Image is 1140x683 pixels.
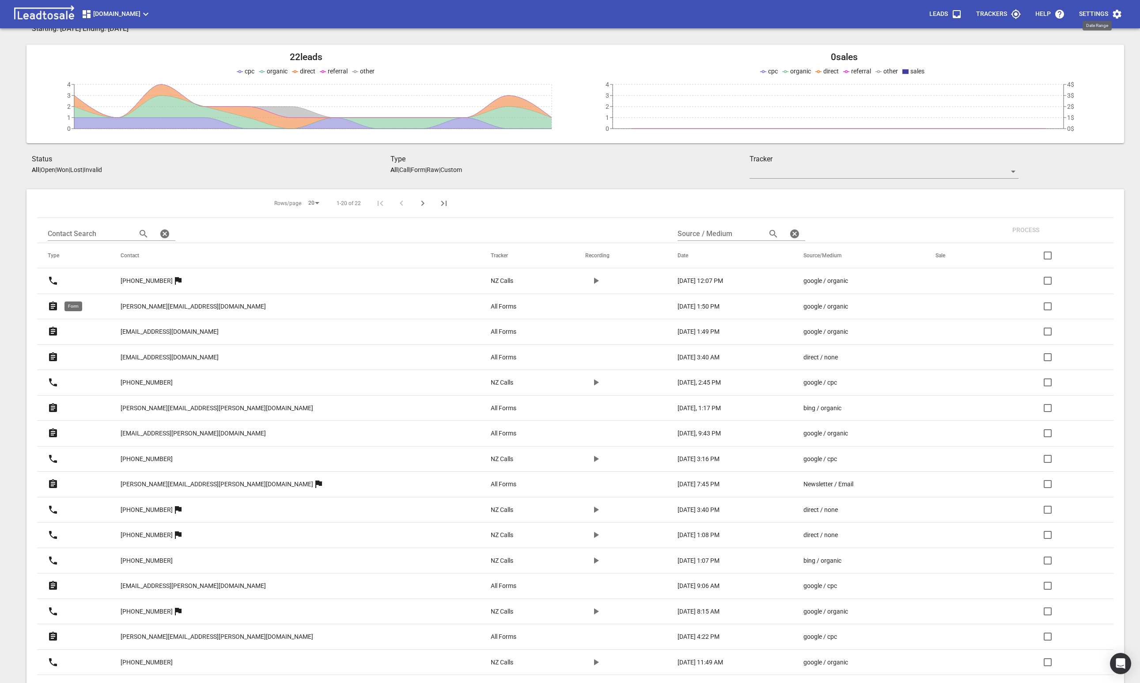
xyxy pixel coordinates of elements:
div: Date Range [1083,21,1112,31]
tspan: 4 [606,81,609,88]
div: 20 [305,197,322,209]
button: Last Page [433,193,454,214]
p: direct / none [803,530,838,540]
p: [DATE] 7:45 PM [678,480,720,489]
svg: More than one lead from this user [173,504,183,515]
a: [PHONE_NUMBER] [121,601,173,622]
a: [DATE] 3:16 PM [678,454,768,464]
p: bing / organic [803,556,841,565]
p: All Forms [491,353,516,362]
span: referral [328,68,348,75]
p: Help [1035,10,1051,19]
svg: Call [48,606,58,617]
span: organic [267,68,288,75]
a: direct / none [803,353,901,362]
p: Open [41,166,55,173]
a: [PHONE_NUMBER] [121,448,173,470]
svg: Form [48,580,58,591]
p: [PERSON_NAME][EMAIL_ADDRESS][PERSON_NAME][DOMAIN_NAME] [121,632,313,641]
a: google / organic [803,607,901,616]
a: direct / none [803,505,901,515]
a: [DATE] 7:45 PM [678,480,768,489]
a: [EMAIL_ADDRESS][DOMAIN_NAME] [121,321,219,343]
p: Raw [427,166,439,173]
p: NZ Calls [491,658,513,667]
th: Recording [575,243,667,268]
tspan: 0 [67,125,71,132]
a: All Forms [491,327,550,336]
a: NZ Calls [491,556,550,565]
p: [DATE] 1:07 PM [678,556,720,565]
a: NZ Calls [491,530,550,540]
span: sales [910,68,924,75]
svg: Call [48,275,58,286]
a: [DATE], 9:43 PM [678,429,768,438]
tspan: 1 [67,114,71,121]
svg: Form [48,479,58,489]
a: NZ Calls [491,505,550,515]
p: [DATE] 1:50 PM [678,302,720,311]
a: google / cpc [803,632,901,641]
p: NZ Calls [491,556,513,565]
p: google / organic [803,429,848,438]
p: google / organic [803,327,848,336]
aside: All [390,166,398,173]
h3: Tracker [750,154,1019,164]
span: | [425,166,427,173]
p: Won [57,166,69,173]
a: [PHONE_NUMBER] [121,524,173,546]
a: [PHONE_NUMBER] [121,652,173,673]
p: google / cpc [803,632,837,641]
a: google / organic [803,276,901,286]
h3: Status [32,154,390,164]
a: [DATE] 8:15 AM [678,607,768,616]
p: direct / none [803,353,838,362]
p: [DATE] 1:49 PM [678,327,720,336]
tspan: 4 [67,81,71,88]
h3: Starting: [DATE] Ending: [DATE] [32,23,929,34]
p: google / cpc [803,454,837,464]
p: [PHONE_NUMBER] [121,505,173,515]
p: [DATE], 9:43 PM [678,429,721,438]
a: [EMAIL_ADDRESS][DOMAIN_NAME] [121,347,219,368]
a: google / organic [803,327,901,336]
a: [DATE] 4:22 PM [678,632,768,641]
a: [DATE] 3:40 PM [678,505,768,515]
svg: Call [48,555,58,566]
p: [PHONE_NUMBER] [121,556,173,565]
a: google / organic [803,658,901,667]
p: All Forms [491,480,516,489]
aside: All [32,166,39,173]
span: Rows/page [274,200,301,207]
a: All Forms [491,429,550,438]
p: NZ Calls [491,505,513,515]
a: [PERSON_NAME][EMAIL_ADDRESS][PERSON_NAME][DOMAIN_NAME] [121,626,313,648]
a: Newsletter / Email [803,480,901,489]
div: Form [64,301,82,311]
span: organic [790,68,811,75]
h2: 22 leads [37,52,576,63]
svg: More than one lead from this user [173,275,183,286]
p: [EMAIL_ADDRESS][PERSON_NAME][DOMAIN_NAME] [121,429,266,438]
a: NZ Calls [491,658,550,667]
span: cpc [245,68,254,75]
tspan: 3$ [1067,92,1074,99]
p: All Forms [491,632,516,641]
p: bing / organic [803,404,841,413]
a: All Forms [491,353,550,362]
a: google / organic [803,429,901,438]
p: Newsletter / Email [803,480,853,489]
tspan: 1 [606,114,609,121]
a: google / cpc [803,581,901,591]
p: Lost [70,166,83,173]
a: [DATE] 1:08 PM [678,530,768,540]
p: [PERSON_NAME][EMAIL_ADDRESS][PERSON_NAME][DOMAIN_NAME] [121,404,313,413]
span: other [360,68,375,75]
p: Call [399,166,409,173]
span: | [83,166,84,173]
p: Custom [440,166,462,173]
p: NZ Calls [491,276,513,286]
a: [DATE], 2:45 PM [678,378,768,387]
tspan: 2 [606,103,609,110]
a: [PERSON_NAME][EMAIL_ADDRESS][PERSON_NAME][DOMAIN_NAME] [121,397,313,419]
